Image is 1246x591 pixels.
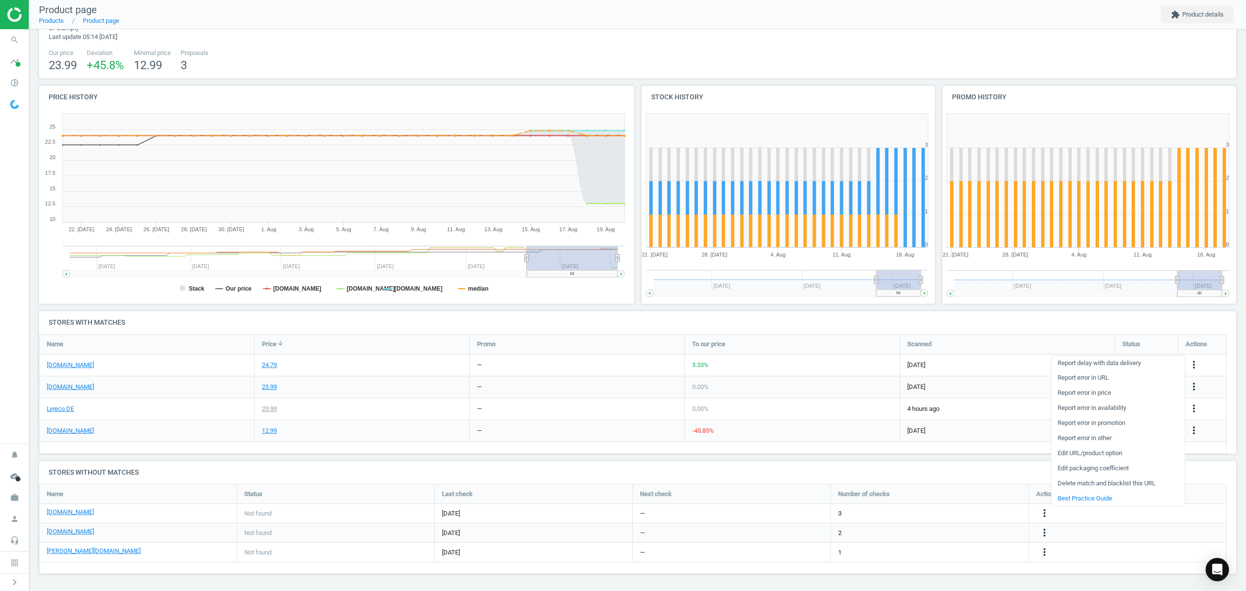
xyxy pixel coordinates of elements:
span: Scanned [907,340,932,349]
tspan: 1. Aug [261,226,276,232]
i: more_vert [1188,359,1200,370]
span: [DATE] [442,509,625,518]
div: — [477,426,482,435]
tspan: 21. [DATE] [641,252,667,258]
a: Edit URL/product option [1051,446,1185,461]
tspan: [DOMAIN_NAME] [273,285,321,292]
span: Number of checks [838,490,890,499]
tspan: 11. Aug [1134,252,1152,258]
span: 0.00 % [692,405,709,412]
tspan: 28. [DATE] [181,226,207,232]
img: wGWNvw8QSZomAAAAABJRU5ErkJggg== [10,100,19,109]
a: [PERSON_NAME][DOMAIN_NAME] [47,547,141,555]
i: notifications [5,445,24,464]
h4: Stock history [641,86,935,109]
tspan: 7. Aug [373,226,388,232]
a: Lyreco DE [47,405,74,413]
tspan: [DOMAIN_NAME] [394,285,442,292]
i: more_vert [1188,403,1200,414]
a: [DOMAIN_NAME] [47,361,94,369]
tspan: 18. Aug [1197,252,1215,258]
span: To our price [692,340,725,349]
i: more_vert [1039,507,1050,519]
tspan: [DOMAIN_NAME] [347,285,395,292]
h4: Price history [39,86,634,109]
span: [DATE] [442,548,625,557]
i: more_vert [1188,425,1200,436]
i: more_vert [1188,381,1200,392]
tspan: median [468,285,488,292]
i: cloud_done [5,467,24,485]
span: Price [262,340,276,349]
i: timeline [5,52,24,71]
a: [DOMAIN_NAME] [47,383,94,391]
span: -45.85 % [692,427,714,434]
i: more_vert [1039,546,1050,558]
a: Report error in other [1051,431,1185,446]
a: Report error in promotion [1051,416,1185,431]
div: — [477,405,482,413]
i: more_vert [1039,527,1050,538]
span: Deviation [87,49,124,57]
span: 3.33 % [692,361,709,369]
a: Report error in price [1051,386,1185,401]
span: 3 [838,509,842,518]
h4: Promo history [942,86,1236,109]
tspan: 5. Aug [336,226,351,232]
span: Status [1122,340,1140,349]
span: 2 [838,529,842,537]
span: Actions [1186,340,1207,349]
span: 12.99 [134,58,162,72]
a: Delete match and blacklist this URL [1051,476,1185,491]
span: Not found [244,509,272,518]
i: headset_mic [5,531,24,550]
text: 3 [925,142,928,148]
div: — [477,383,482,391]
text: 10 [50,216,55,222]
span: Actions [1036,490,1058,499]
span: Proposals [181,49,208,57]
a: [DOMAIN_NAME] [47,527,94,536]
tspan: 28. [DATE] [1003,252,1028,258]
text: 17.5 [45,170,55,176]
tspan: 3. Aug [298,226,313,232]
a: [DOMAIN_NAME] [47,426,94,435]
a: Product page [83,17,119,24]
a: [DOMAIN_NAME] [47,508,94,517]
div: 23.99 [262,405,277,413]
a: Report delay with data delivery [1051,355,1185,370]
i: work [5,488,24,507]
div: — [477,361,482,369]
a: Report error in availability [1051,401,1185,416]
span: 1 [838,548,842,557]
span: 4 hours ago [907,405,1107,413]
span: [DATE] [442,529,625,537]
span: Name [47,340,63,349]
button: more_vert [1188,403,1200,415]
span: 23.99 [49,58,77,72]
i: arrow_downward [276,339,284,347]
text: 0 [925,241,928,247]
text: 22.5 [45,139,55,145]
h4: Stores with matches [39,311,1236,334]
button: extensionProduct details [1161,6,1234,23]
button: more_vert [1039,546,1050,559]
span: 3 [181,58,187,72]
img: ajHJNr6hYgQAAAAASUVORK5CYII= [7,7,76,22]
tspan: 13. Aug [484,226,502,232]
span: — [640,548,645,557]
span: [DATE] [907,383,1107,391]
span: Our price [49,49,77,57]
tspan: 4. Aug [770,252,786,258]
span: — [640,509,645,518]
i: pie_chart_outlined [5,74,24,92]
span: Name [47,490,63,499]
tspan: Stack [189,285,204,292]
tspan: 19. Aug [597,226,615,232]
span: 0.00 % [692,383,709,390]
span: [DATE] [907,426,1107,435]
h4: Stores without matches [39,461,1236,484]
text: 2 [1226,175,1229,181]
tspan: 4. Aug [1071,252,1086,258]
button: more_vert [1188,425,1200,437]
